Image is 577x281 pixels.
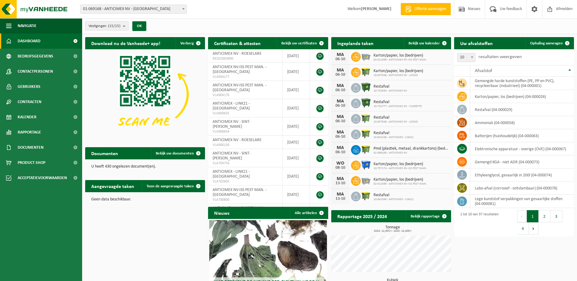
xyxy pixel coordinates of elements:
span: Pmd (plastiek, metaal, drankkartons) (bedrijven) [374,146,448,151]
h2: Rapportage 2025 / 2024 [331,210,393,222]
span: ANTICIMEX NV - ROESELARE [213,138,262,142]
div: 1 tot 10 van 37 resultaten [457,210,499,235]
td: [DATE] [283,49,310,63]
span: Rapportage [18,125,41,140]
div: MA [334,176,346,181]
td: ammoniak (04-000058) [470,116,574,129]
button: Verberg [176,37,204,49]
td: [DATE] [283,136,310,149]
div: MA [334,114,346,119]
h2: Download nu de Vanheede+ app! [85,37,166,49]
div: 06-10 [334,104,346,108]
div: 06-10 [334,88,346,92]
a: Bekijk uw certificaten [276,37,328,49]
img: WB-1100-HPE-GN-51 [361,191,371,201]
span: Afvalstof [475,68,492,73]
span: Karton/papier, los (bedrijven) [374,53,427,58]
img: WB-1100-HPE-GN-50 [361,113,371,123]
span: Restafval [374,115,418,120]
h2: Nieuws [208,207,235,219]
button: Next [529,222,538,234]
span: Karton/papier, los (bedrijven) [374,69,423,74]
span: 10-757174 - ANTICIMEX NV-ISS PEST MAN. [374,167,427,170]
h2: Uw afvalstoffen [454,37,499,49]
button: 4 [517,222,529,234]
span: Verberg [180,41,194,45]
span: 10-837548 - ANTICIMEX NV - LOCKO [374,120,418,124]
div: MA [334,145,346,150]
div: MA [334,68,346,73]
span: 02-011596 - ANTICIMEX NV-ISS PEST MAN. [374,182,427,186]
div: 08-10 [334,166,346,170]
span: RED25003890 [213,56,278,61]
td: [DATE] [283,81,310,99]
button: Previous [517,210,527,222]
span: Karton/papier, los (bedrijven) [374,162,427,167]
span: 02-011596 - ANTICIMEX NV-ISS PEST MAN. [374,58,427,62]
div: 06-10 [334,150,346,154]
strong: [PERSON_NAME] [361,7,391,11]
div: 06-10 [334,73,346,77]
button: OK [132,21,146,31]
a: Bekijk uw documenten [151,147,204,159]
span: Offerte aanvragen [413,6,448,12]
td: ethyleenglycol, gevaarlijk in 200l (04-000074) [470,168,574,182]
a: Ophaling aanvragen [525,37,573,49]
span: 01-069168 - ANTICIMEX NV - ROESELARE [81,5,186,13]
span: VLA900130 [213,143,278,147]
span: Navigatie [18,18,36,33]
span: Toon de aangevraagde taken [147,184,194,188]
span: Restafval [374,131,414,136]
img: WB-1100-HPE-GN-04 [361,98,371,108]
span: Documenten [18,140,43,155]
span: Kalender [18,109,36,125]
span: 10-752634 - ANTICIMEX NV [374,89,407,93]
a: Alle artikelen [290,207,328,219]
a: Bekijk rapportage [406,210,450,222]
img: Download de VHEPlus App [85,49,205,139]
a: Toon de aangevraagde taken [142,180,204,192]
span: 10-837548 - ANTICIMEX NV - LOCKO [374,74,423,77]
span: Contactpersonen [18,64,53,79]
span: Dashboard [18,33,40,49]
p: Geen data beschikbaar. [91,197,199,202]
span: Bekijk uw documenten [156,151,194,155]
td: gemengde harde kunststoffen (PE, PP en PVC), recycleerbaar (industrieel) (04-000001) [470,77,574,90]
label: resultaten weergeven [478,54,522,59]
img: WB-2500-GAL-GY-04 [361,175,371,186]
img: WB-2500-GAL-GY-04 [361,51,371,61]
div: MA [334,192,346,197]
td: karton/papier, los (bedrijven) (04-000026) [470,90,574,103]
p: U heeft 430 ongelezen document(en). [91,165,199,169]
td: [DATE] [283,149,310,167]
span: Ophaling aanvragen [530,41,563,45]
td: [DATE] [283,63,310,81]
span: 01-069168 - ANTICIMEX NV [374,151,448,155]
img: WB-1100-HPE-GN-50 [361,144,371,154]
h2: Ingeplande taken [331,37,380,49]
span: 10-752777 - ANTICIMEX NV - FLOREFFE [374,105,422,108]
span: 10-841548 - ANTICIMEX - LINK21 [374,198,414,201]
h2: Certificaten & attesten [208,37,267,49]
span: VLA704756 [213,161,278,166]
span: ANTICIMEX NV-ISS PEST MAN. - [GEOGRAPHIC_DATA] [213,188,266,197]
span: Bekijk uw kalender [408,41,440,45]
a: Offerte aanvragen [401,3,451,15]
span: Product Shop [18,155,45,170]
span: ANTICIMEX - LINK21 - [GEOGRAPHIC_DATA] [213,169,250,179]
td: [DATE] [283,167,310,186]
h3: Tonnage [334,225,451,233]
span: 10-841548 - ANTICIMEX - LINK21 [374,136,414,139]
span: ANTICIMEX NV - SINT-[PERSON_NAME] [213,120,250,129]
span: Restafval [374,84,407,89]
span: ANTICIMEX NV-ISS PEST MAN. - [GEOGRAPHIC_DATA] [213,65,266,74]
span: 2024: 12,855 t - 2025: 14,409 t [334,230,451,233]
span: VLA702605 [213,179,278,184]
div: MA [334,130,346,135]
span: Restafval [374,193,414,198]
button: 2 [539,210,551,222]
span: ANTICIMEX NV - ROESELARE [213,51,262,56]
button: Vestigingen(15/15) [85,21,129,30]
span: VLA904177 [213,75,278,79]
td: lege kunststof verpakkingen van gevaarlijke stoffen (04-000081) [470,195,574,208]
